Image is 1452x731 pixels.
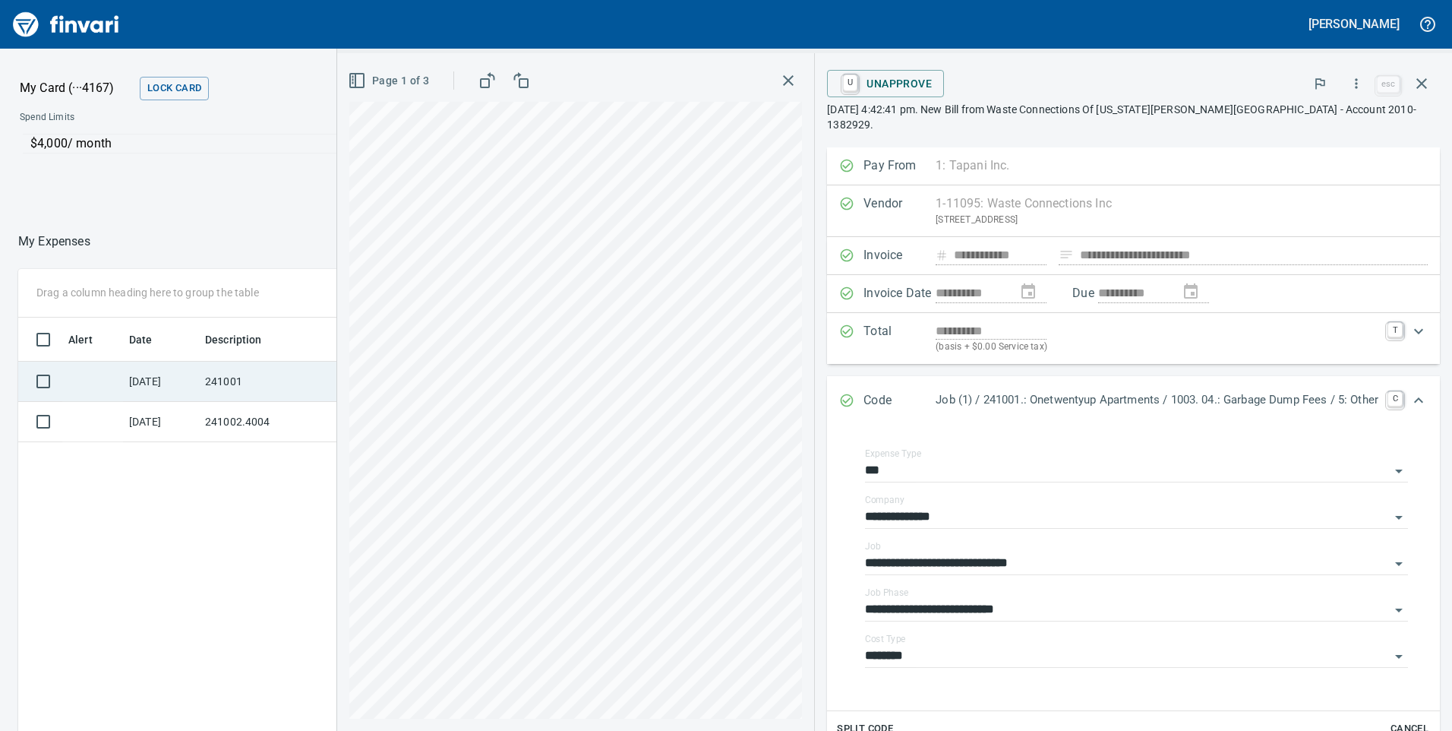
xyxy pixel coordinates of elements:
span: Alert [68,331,93,349]
p: Code [863,391,936,411]
td: 241001 [199,362,336,402]
a: U [843,74,857,91]
button: Open [1388,460,1409,482]
h5: [PERSON_NAME] [1308,16,1400,32]
a: T [1387,322,1403,337]
button: [PERSON_NAME] [1305,12,1403,36]
p: (basis + $0.00 Service tax) [936,340,1378,355]
label: Expense Type [865,449,921,458]
span: Date [129,331,172,349]
p: $4,000 / month [30,134,507,153]
span: Alert [68,331,112,349]
span: Spend Limits [20,110,294,125]
button: Open [1388,646,1409,667]
td: AP Invoices [336,402,450,442]
td: [DATE] [123,362,199,402]
a: esc [1377,76,1400,93]
label: Job Phase [865,588,908,597]
td: [DATE] [123,402,199,442]
div: Expand [827,313,1440,364]
button: Open [1388,553,1409,574]
span: Date [129,331,153,349]
span: Lock Card [147,80,201,97]
span: Page 1 of 3 [351,71,429,90]
nav: breadcrumb [18,233,90,251]
button: UUnapprove [827,70,944,97]
p: Online allowed [8,153,516,169]
label: Cost Type [865,634,906,644]
label: Job [865,542,881,551]
span: Description [205,331,282,349]
button: Flag [1303,67,1337,100]
p: Job (1) / 241001.: Onetwentyup Apartments / 1003. 04.: Garbage Dump Fees / 5: Other [936,391,1378,409]
p: My Expenses [18,233,90,251]
button: Open [1388,600,1409,621]
button: Lock Card [140,77,209,100]
label: Company [865,495,904,505]
button: Page 1 of 3 [345,67,435,95]
td: 241002.4004 [199,402,336,442]
p: Drag a column heading here to group the table [36,285,259,300]
p: My Card (···4167) [20,79,134,97]
img: Finvari [9,6,123,43]
span: Unapprove [839,71,932,97]
a: C [1387,391,1403,407]
button: More [1340,67,1373,100]
td: AP Invoices [336,362,450,402]
p: Total [863,322,936,355]
div: Expand [827,376,1440,426]
span: Description [205,331,262,349]
p: [DATE] 4:42:41 pm. New Bill from Waste Connections Of [US_STATE][PERSON_NAME][GEOGRAPHIC_DATA] - ... [827,102,1440,132]
button: Open [1388,507,1409,528]
span: Close invoice [1373,65,1440,102]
